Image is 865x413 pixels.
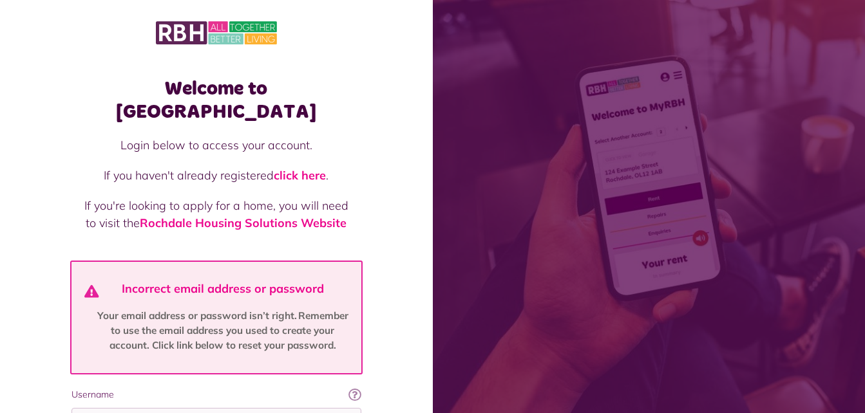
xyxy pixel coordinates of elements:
a: Rochdale Housing Solutions Website [140,216,347,230]
p: If you're looking to apply for a home, you will need to visit the [84,197,348,232]
h4: Incorrect email address or password [91,282,354,296]
a: click here [274,168,326,183]
p: If you haven't already registered . [84,167,348,184]
p: Login below to access your account. [84,136,348,154]
p: Your email address or password isn’t right. Remember to use the email address you used to create ... [91,309,354,353]
label: Username [71,388,361,401]
h1: Welcome to [GEOGRAPHIC_DATA] [71,77,361,124]
img: MyRBH [156,19,277,46]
